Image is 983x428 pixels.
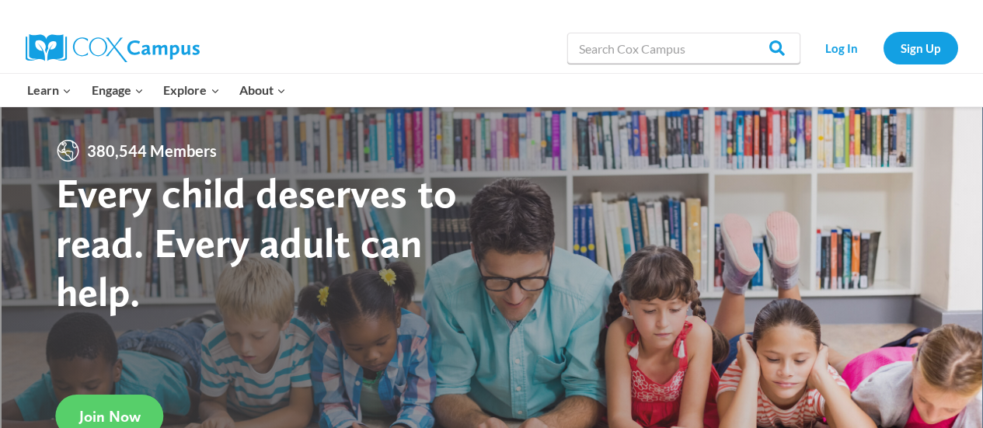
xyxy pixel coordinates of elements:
[26,34,200,62] img: Cox Campus
[163,80,219,100] span: Explore
[884,32,958,64] a: Sign Up
[808,32,958,64] nav: Secondary Navigation
[27,80,71,100] span: Learn
[18,74,296,106] nav: Primary Navigation
[567,33,800,64] input: Search Cox Campus
[808,32,876,64] a: Log In
[92,80,144,100] span: Engage
[239,80,286,100] span: About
